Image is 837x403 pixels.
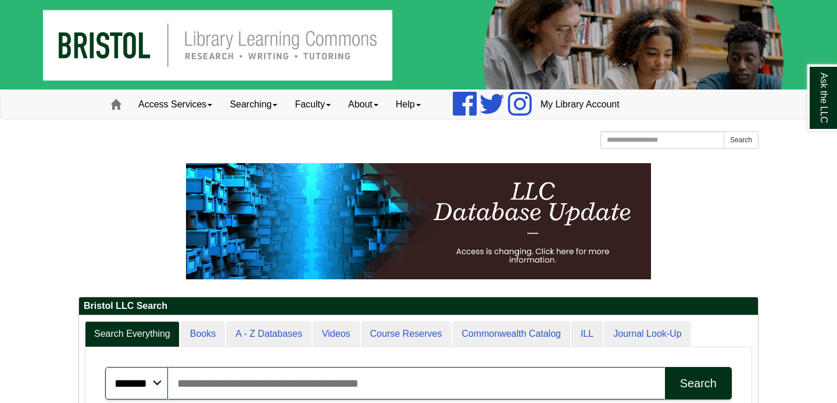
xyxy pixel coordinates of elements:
a: Course Reserves [361,321,452,347]
button: Search [724,131,759,149]
a: Help [387,90,430,119]
div: Search [680,377,717,390]
h2: Bristol LLC Search [79,297,758,315]
a: Journal Look-Up [604,321,691,347]
a: Faculty [286,90,339,119]
a: Commonwealth Catalog [452,321,570,347]
a: About [339,90,387,119]
a: ILL [571,321,603,347]
a: Search Everything [85,321,180,347]
a: Searching [221,90,286,119]
a: Videos [313,321,360,347]
img: HTML tutorial [186,163,651,279]
a: Books [181,321,225,347]
a: A - Z Databases [226,321,312,347]
a: Access Services [130,90,221,119]
a: My Library Account [532,90,628,119]
button: Search [665,367,732,400]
